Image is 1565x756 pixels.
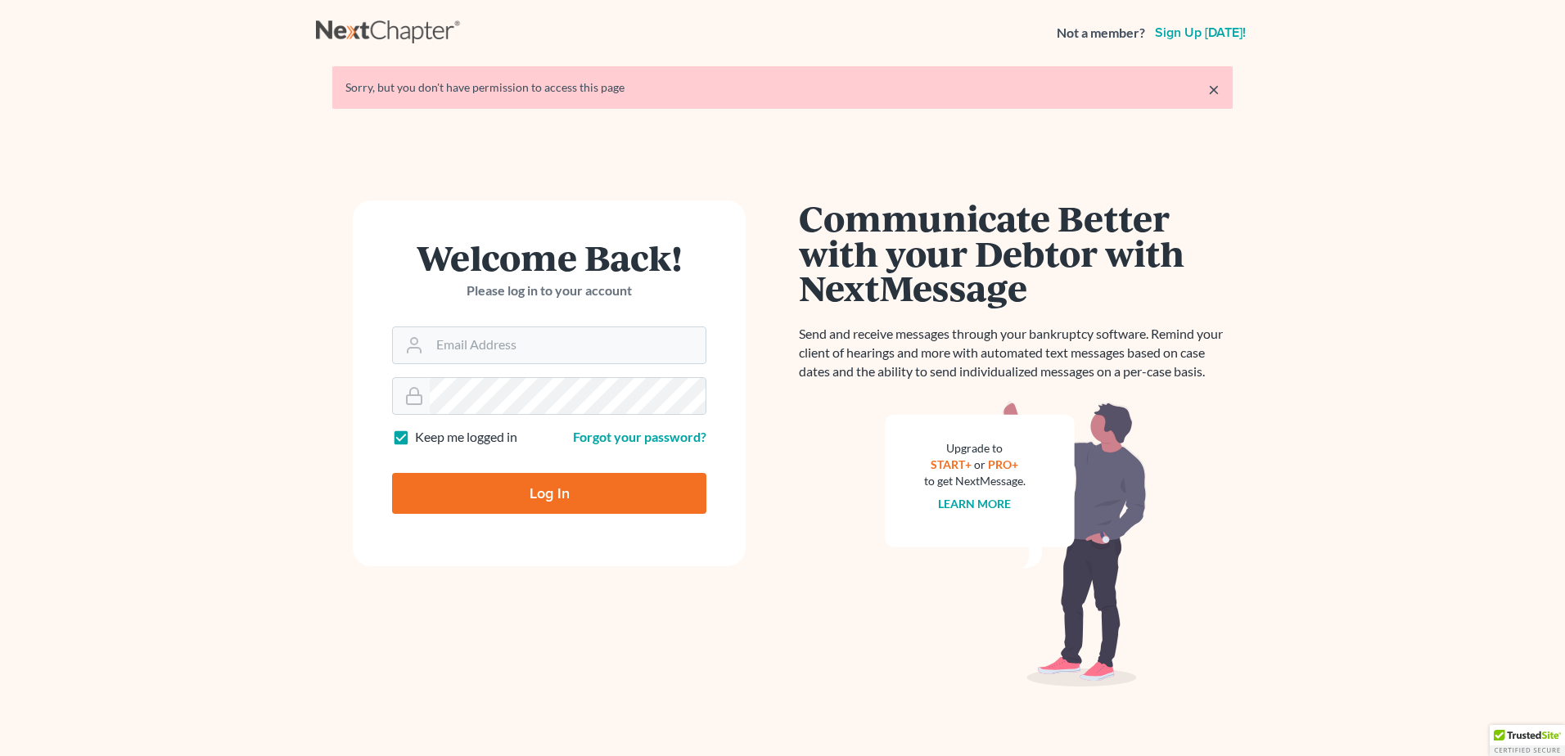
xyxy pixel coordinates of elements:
[885,401,1147,687] img: nextmessage_bg-59042aed3d76b12b5cd301f8e5b87938c9018125f34e5fa2b7a6b67550977c72.svg
[392,240,706,275] h1: Welcome Back!
[989,457,1019,471] a: PRO+
[975,457,986,471] span: or
[931,457,972,471] a: START+
[392,473,706,514] input: Log In
[1208,79,1220,99] a: ×
[415,428,517,447] label: Keep me logged in
[924,440,1026,457] div: Upgrade to
[1057,24,1145,43] strong: Not a member?
[1490,725,1565,756] div: TrustedSite Certified
[924,473,1026,489] div: to get NextMessage.
[392,281,706,300] p: Please log in to your account
[345,79,1220,96] div: Sorry, but you don't have permission to access this page
[1152,26,1249,39] a: Sign up [DATE]!
[799,200,1233,305] h1: Communicate Better with your Debtor with NextMessage
[799,325,1233,381] p: Send and receive messages through your bankruptcy software. Remind your client of hearings and mo...
[573,429,706,444] a: Forgot your password?
[430,327,706,363] input: Email Address
[939,497,1012,511] a: Learn more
